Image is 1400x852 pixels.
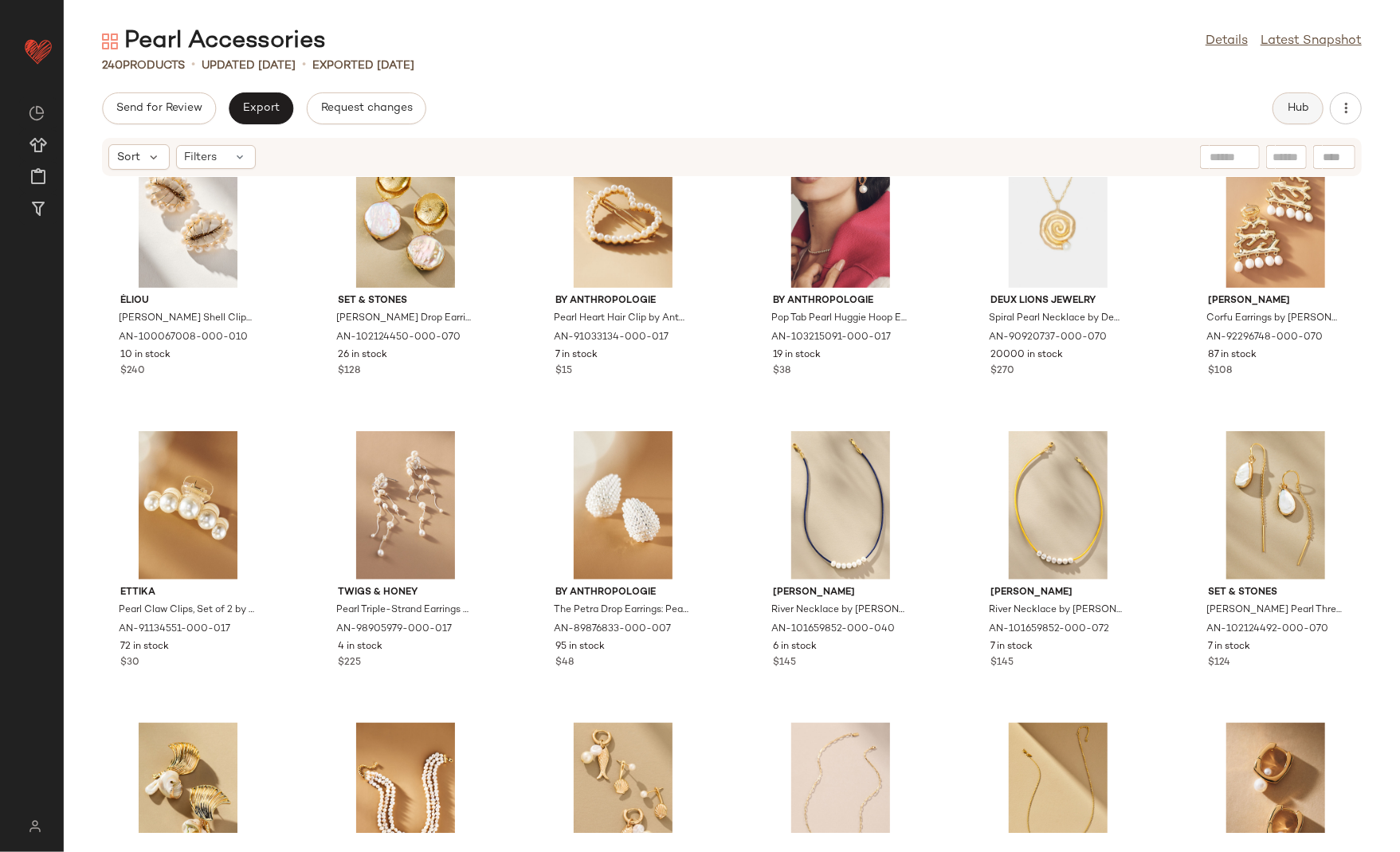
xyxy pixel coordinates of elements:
[990,294,1126,308] span: Deux Lions Jewelry
[1208,640,1250,654] span: 7 in stock
[1206,603,1342,618] span: [PERSON_NAME] Pearl Threader Earrings by Set & Stones in Gold, Women's at Anthropologie
[119,622,230,637] span: AN-91134551-000-017
[990,656,1014,670] span: $145
[312,57,414,74] p: Exported [DATE]
[185,149,218,166] span: Filters
[1206,32,1248,51] a: Details
[989,603,1124,618] span: River Necklace by [PERSON_NAME] in Yellow, Women's, Leather/Gold/Freshwater Pearl at Anthropologie
[19,820,50,833] img: svg%3e
[1273,92,1324,124] button: Hub
[1208,294,1343,308] span: [PERSON_NAME]
[338,586,473,600] span: Twigs & Honey
[202,57,296,74] p: updated [DATE]
[338,364,360,379] span: $128
[191,56,195,75] span: •
[1195,431,1356,579] img: 102124492_070_b
[773,348,821,363] span: 19 in stock
[773,640,817,654] span: 6 in stock
[978,431,1139,579] img: 101659852_072_b
[120,640,169,654] span: 72 in stock
[554,312,689,326] span: Pearl Heart Hair Clip by Anthropologie in Ivory, Women's, Acrylic/Iron
[555,348,598,363] span: 7 in stock
[338,348,387,363] span: 26 in stock
[302,56,306,75] span: •
[555,364,572,379] span: $15
[989,312,1124,326] span: Spiral Pearl Necklace by Deux Lions Jewelry in Gold, Women's, Size: Large at Anthropologie
[1208,656,1230,670] span: $124
[1261,32,1362,51] a: Latest Snapshot
[555,640,605,654] span: 95 in stock
[989,622,1109,637] span: AN-101659852-000-072
[120,294,256,308] span: éliou
[119,603,254,618] span: Pearl Claw Clips, Set of 2 by Ettika in Ivory, Women's, Acrylic/Faux Pearl at Anthropologie
[338,640,382,654] span: 4 in stock
[102,57,185,74] div: Products
[1208,348,1257,363] span: 87 in stock
[338,656,361,670] span: $225
[990,348,1063,363] span: 20000 in stock
[116,102,202,115] span: Send for Review
[307,92,426,124] button: Request changes
[989,331,1107,345] span: AN-90920737-000-070
[773,294,908,308] span: By Anthropologie
[325,431,486,579] img: 98905979_017_b
[1208,586,1343,600] span: Set & Stones
[102,92,216,124] button: Send for Review
[242,102,280,115] span: Export
[338,294,473,308] span: Set & Stones
[990,640,1033,654] span: 7 in stock
[554,603,689,618] span: The Petra Drop Earrings: Pearl Edition by Anthropologie in Silver, Women's, Gold/Faux Pearl/Plate...
[760,431,921,579] img: 101659852_040_b
[336,312,472,326] span: [PERSON_NAME] Drop Earrings by Set & Stones in Gold, Women's, Gold/Plated Brass at Anthropologie
[102,26,326,57] div: Pearl Accessories
[336,603,472,618] span: Pearl Triple-Strand Earrings by Twigs & Honey in Ivory, Women's, Glass at Anthropologie
[102,60,123,72] span: 240
[1208,364,1232,379] span: $108
[119,312,254,326] span: [PERSON_NAME] Shell Clip-On Earrings by éliou in White, Women's, Gold/Plated Brass/Freshwater Pea...
[990,364,1014,379] span: $270
[120,586,256,600] span: Ettika
[120,656,139,670] span: $30
[336,331,461,345] span: AN-102124450-000-070
[555,294,691,308] span: By Anthropologie
[120,364,145,379] span: $240
[102,33,118,49] img: svg%3e
[554,622,671,637] span: AN-89876833-000-007
[117,149,140,166] span: Sort
[119,331,248,345] span: AN-100067008-000-010
[555,586,691,600] span: By Anthropologie
[336,622,452,637] span: AN-98905979-000-017
[771,622,895,637] span: AN-101659852-000-040
[120,348,171,363] span: 10 in stock
[771,312,907,326] span: Pop Tab Pearl Huggie Hoop Earrings by Anthropologie in Ivory, Women's, Gold/Plated Brass
[555,656,574,670] span: $48
[229,92,293,124] button: Export
[108,431,269,579] img: 91134551_017_b
[22,35,54,67] img: heart_red.DM2ytmEG.svg
[1206,622,1328,637] span: AN-102124492-000-070
[29,105,45,121] img: svg%3e
[554,331,669,345] span: AN-91033134-000-017
[543,431,704,579] img: 89876833_007_b4
[990,586,1126,600] span: [PERSON_NAME]
[773,656,796,670] span: $145
[773,364,790,379] span: $38
[773,586,908,600] span: [PERSON_NAME]
[1206,331,1323,345] span: AN-92296748-000-070
[771,603,907,618] span: River Necklace by [PERSON_NAME] in Blue, Women's, Leather/Gold/Freshwater Pearl at Anthropologie
[771,331,891,345] span: AN-103215091-000-017
[1287,102,1309,115] span: Hub
[1206,312,1342,326] span: Corfu Earrings by [PERSON_NAME] in Gold, Women's, Gold/Plated Brass/Freshwater Pearl at Anthropol...
[320,102,413,115] span: Request changes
